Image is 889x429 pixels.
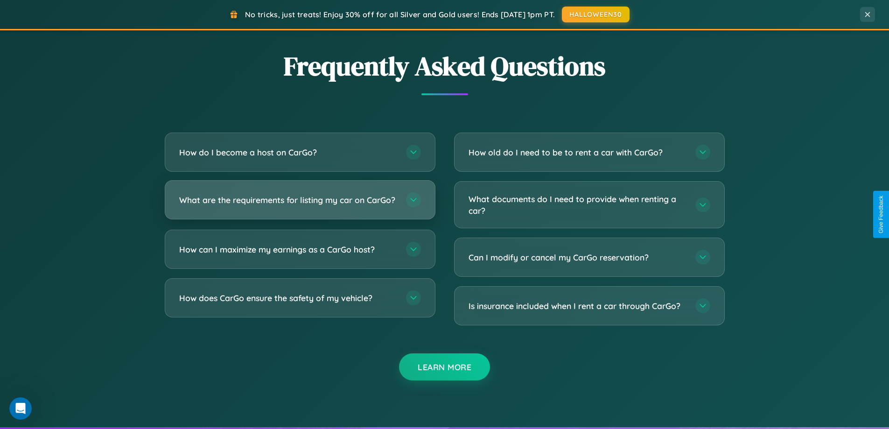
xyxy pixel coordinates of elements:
iframe: Intercom live chat [9,397,32,420]
button: HALLOWEEN30 [562,7,630,22]
div: Give Feedback [878,196,884,233]
h3: Can I modify or cancel my CarGo reservation? [469,252,686,263]
h3: What are the requirements for listing my car on CarGo? [179,194,397,206]
h3: How does CarGo ensure the safety of my vehicle? [179,292,397,304]
button: Learn More [399,353,490,380]
h3: How do I become a host on CarGo? [179,147,397,158]
h3: Is insurance included when I rent a car through CarGo? [469,300,686,312]
h3: How can I maximize my earnings as a CarGo host? [179,244,397,255]
span: No tricks, just treats! Enjoy 30% off for all Silver and Gold users! Ends [DATE] 1pm PT. [245,10,555,19]
h3: How old do I need to be to rent a car with CarGo? [469,147,686,158]
h3: What documents do I need to provide when renting a car? [469,193,686,216]
h2: Frequently Asked Questions [165,48,725,84]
